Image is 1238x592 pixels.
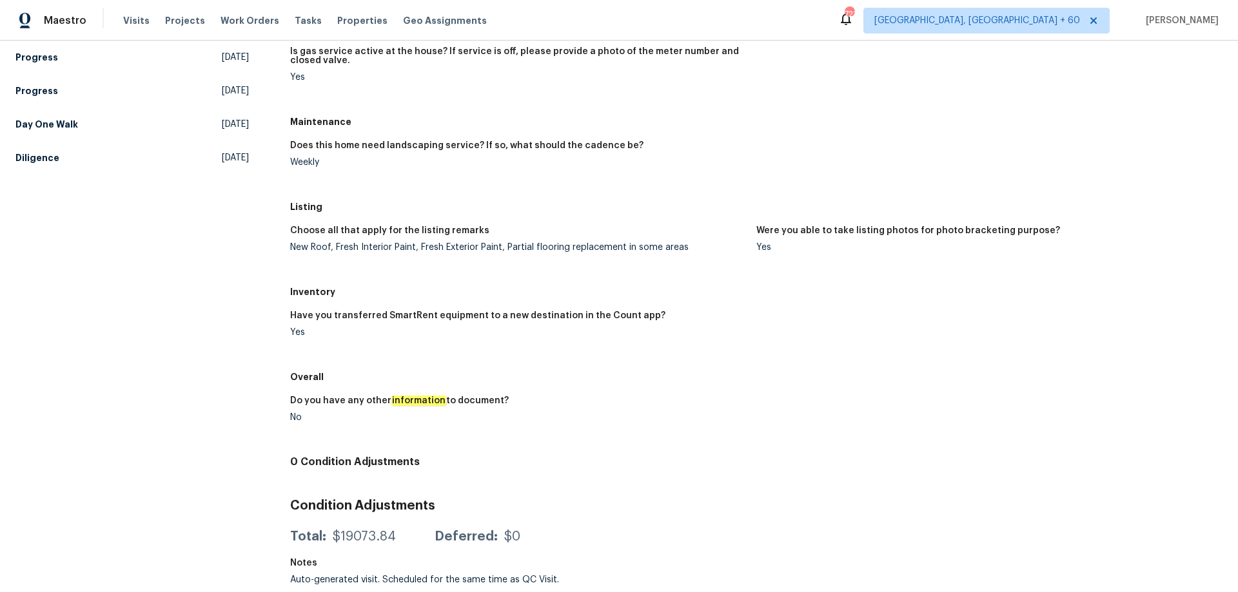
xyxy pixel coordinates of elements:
[845,8,854,21] div: 721
[290,243,746,252] div: New Roof, Fresh Interior Paint, Fresh Exterior Paint, Partial flooring replacement in some areas
[290,499,1223,512] h3: Condition Adjustments
[333,530,396,543] div: $19073.84
[222,84,249,97] span: [DATE]
[123,14,150,27] span: Visits
[290,158,746,167] div: Weekly
[756,226,1060,235] h5: Were you able to take listing photos for photo bracketing purpose?
[15,84,58,97] h5: Progress
[290,328,746,337] div: Yes
[222,51,249,64] span: [DATE]
[15,146,249,169] a: Diligence[DATE]
[290,559,317,568] h5: Notes
[290,413,746,422] div: No
[290,285,1223,298] h5: Inventory
[874,14,1080,27] span: [GEOGRAPHIC_DATA], [GEOGRAPHIC_DATA] + 60
[165,14,205,27] span: Projects
[222,118,249,131] span: [DATE]
[290,370,1223,383] h5: Overall
[44,14,86,27] span: Maestro
[15,118,78,131] h5: Day One Walk
[290,311,665,320] h5: Have you transferred SmartRent equipment to a new destination in the Count app?
[435,530,498,543] div: Deferred:
[391,396,446,406] em: information
[290,575,570,584] div: Auto-generated visit. Scheduled for the same time as QC Visit.
[290,396,509,405] h5: Do you have any other to document?
[290,200,1223,213] h5: Listing
[403,14,487,27] span: Geo Assignments
[290,455,1223,468] h4: 0 Condition Adjustments
[222,151,249,164] span: [DATE]
[15,79,249,102] a: Progress[DATE]
[290,115,1223,128] h5: Maintenance
[290,73,746,82] div: Yes
[221,14,279,27] span: Work Orders
[15,151,59,164] h5: Diligence
[295,16,322,25] span: Tasks
[290,226,489,235] h5: Choose all that apply for the listing remarks
[1141,14,1219,27] span: [PERSON_NAME]
[504,530,520,543] div: $0
[290,141,644,150] h5: Does this home need landscaping service? If so, what should the cadence be?
[15,51,58,64] h5: Progress
[756,243,1212,252] div: Yes
[290,530,326,543] div: Total:
[290,47,746,65] h5: Is gas service active at the house? If service is off, please provide a photo of the meter number...
[15,113,249,136] a: Day One Walk[DATE]
[337,14,388,27] span: Properties
[15,46,249,69] a: Progress[DATE]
